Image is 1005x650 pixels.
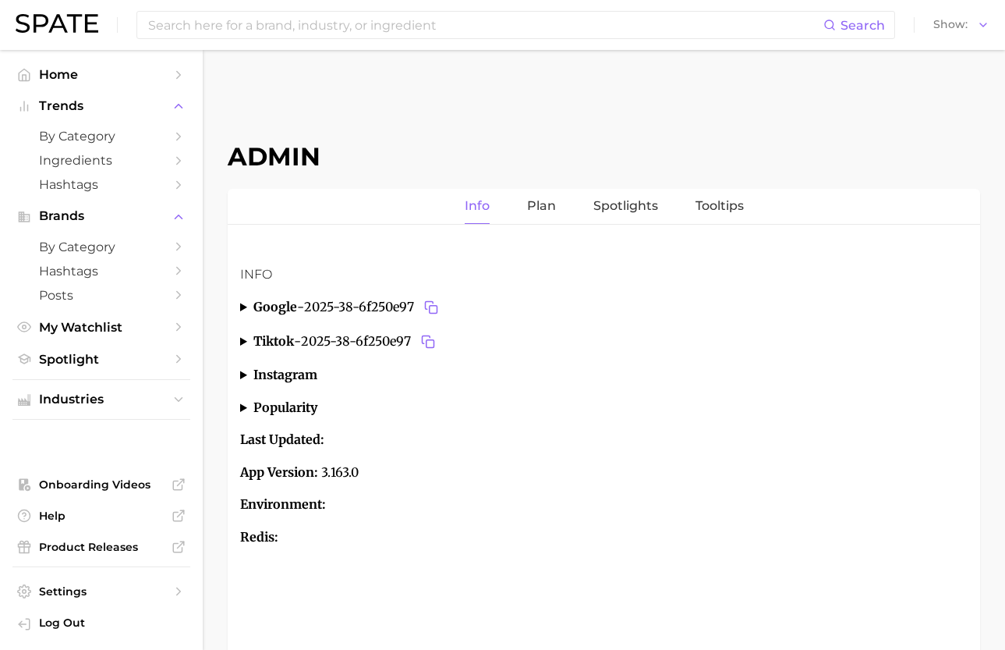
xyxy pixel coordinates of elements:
[593,189,658,224] a: Spotlights
[39,288,164,303] span: Posts
[39,67,164,82] span: Home
[16,14,98,33] img: SPATE
[12,204,190,228] button: Brands
[12,347,190,371] a: Spotlight
[240,432,324,447] strong: Last Updated:
[465,189,490,224] a: Info
[297,299,304,314] span: -
[527,189,556,224] a: Plan
[12,388,190,411] button: Industries
[240,398,968,418] summary: popularity
[240,365,968,385] summary: instagram
[12,259,190,283] a: Hashtags
[39,129,164,144] span: by Category
[39,392,164,407] span: Industries
[12,124,190,148] a: by Category
[840,18,885,33] span: Search
[12,283,190,307] a: Posts
[420,297,442,318] button: Copy 2025-38-6f250e97 to clipboard
[240,463,968,483] p: 3.163.0
[240,496,326,512] strong: Environment:
[253,333,294,349] strong: tiktok
[12,148,190,172] a: Ingredients
[39,509,164,523] span: Help
[39,177,164,192] span: Hashtags
[147,12,823,38] input: Search here for a brand, industry, or ingredient
[12,473,190,496] a: Onboarding Videos
[39,616,178,630] span: Log Out
[12,94,190,118] button: Trends
[12,315,190,339] a: My Watchlist
[39,240,164,254] span: by Category
[12,580,190,603] a: Settings
[39,584,164,598] span: Settings
[294,333,301,349] span: -
[929,15,993,35] button: Show
[240,331,968,353] summary: tiktok-2025-38-6f250e97Copy 2025-38-6f250e97 to clipboard
[253,400,317,415] strong: popularity
[301,331,439,353] span: 2025-38-6f250e97
[253,367,317,382] strong: instagram
[12,504,190,527] a: Help
[228,141,980,172] h1: Admin
[39,264,164,279] span: Hashtags
[933,20,968,29] span: Show
[12,172,190,197] a: Hashtags
[39,540,164,554] span: Product Releases
[253,299,297,314] strong: google
[240,529,278,545] strong: Redis:
[39,352,164,367] span: Spotlight
[12,235,190,259] a: by Category
[39,209,164,223] span: Brands
[417,331,439,353] button: Copy 2025-38-6f250e97 to clipboard
[39,478,164,492] span: Onboarding Videos
[240,297,968,318] summary: google-2025-38-6f250e97Copy 2025-38-6f250e97 to clipboard
[39,320,164,335] span: My Watchlist
[39,99,164,113] span: Trends
[12,611,190,638] a: Log out. Currently logged in with e-mail marwat@spate.nyc.
[304,297,442,318] span: 2025-38-6f250e97
[12,62,190,87] a: Home
[12,535,190,559] a: Product Releases
[695,189,744,224] a: Tooltips
[240,265,968,284] h3: Info
[39,153,164,168] span: Ingredients
[240,464,318,480] strong: App Version:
